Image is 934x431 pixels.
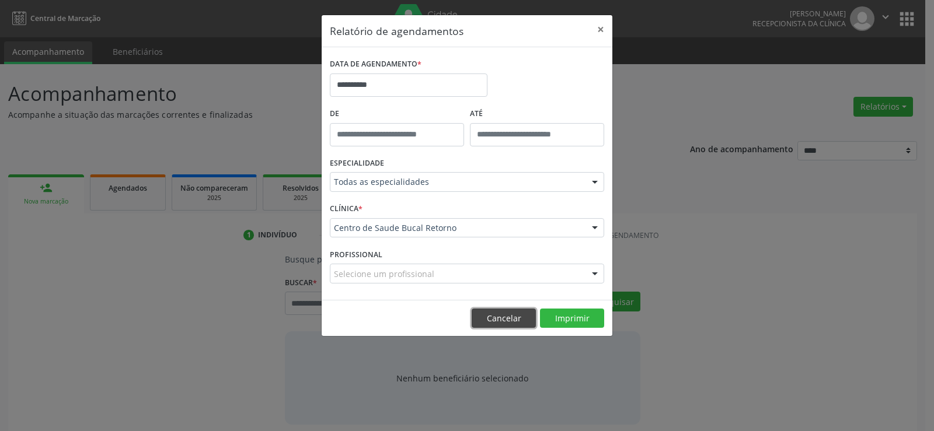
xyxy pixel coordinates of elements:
[330,200,363,218] label: CLÍNICA
[330,55,421,73] label: DATA DE AGENDAMENTO
[334,268,434,280] span: Selecione um profissional
[330,246,382,264] label: PROFISSIONAL
[330,155,384,173] label: ESPECIALIDADE
[330,105,464,123] label: De
[470,105,604,123] label: ATÉ
[589,15,612,44] button: Close
[334,176,580,188] span: Todas as especialidades
[330,23,463,38] h5: Relatório de agendamentos
[472,309,536,328] button: Cancelar
[334,222,580,234] span: Centro de Saude Bucal Retorno
[540,309,604,328] button: Imprimir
